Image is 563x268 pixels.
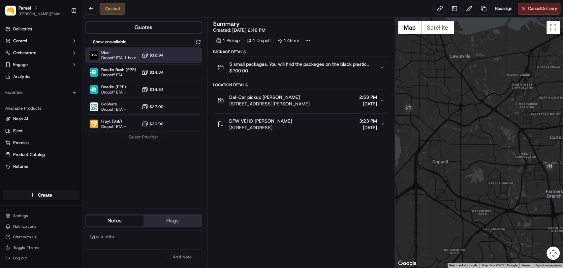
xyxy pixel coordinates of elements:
[5,140,77,146] a: Promise
[229,100,310,107] span: [STREET_ADDRESS][PERSON_NAME]
[421,21,454,34] button: Show satellite imagery
[86,22,202,33] button: Quotes
[7,96,12,102] div: 📗
[229,61,374,67] span: 5 small packages. You will find the packages on the black plastic shelf by the door, ring the doo...
[13,74,31,80] span: Analytics
[7,7,20,20] img: Nash
[13,50,36,56] span: Orchestrate
[141,86,164,93] button: $14.34
[141,69,164,76] button: $14.34
[3,103,79,114] div: Available Products
[213,21,240,27] h3: Summary
[3,232,79,242] button: Chat with us!
[5,152,77,158] a: Product Catalog
[101,101,126,107] span: GoShare
[229,94,300,100] span: Dal-Car pickup [PERSON_NAME]
[38,192,52,198] span: Create
[3,137,79,148] button: Promise
[535,263,561,267] a: Report a map error
[213,82,389,88] div: Location Details
[213,49,389,55] div: Package Details
[3,149,79,160] button: Product Catalog
[90,68,98,77] img: Roadie Rush (P2P)
[90,102,98,111] img: GoShare
[5,116,77,122] a: Nash AI
[13,245,40,250] span: Toggle Theme
[149,70,164,75] span: $14.34
[4,93,53,105] a: 📗Knowledge Base
[3,243,79,252] button: Toggle Theme
[213,57,389,78] button: 5 small packages. You will find the packages on the black plastic shelf by the door, ring the doo...
[22,63,108,70] div: Start new chat
[13,152,45,158] span: Product Catalog
[3,253,79,263] button: Log out
[3,71,79,82] a: Analytics
[3,87,79,98] div: Favorites
[13,116,28,122] span: Nash AI
[449,263,478,268] button: Keyboard shortcuts
[141,52,164,58] button: $12.94
[213,36,243,45] div: 1 Pickup
[396,259,418,268] a: Open this area in Google Maps (opens a new window)
[90,85,98,94] img: Roadie (P2P)
[3,126,79,136] button: Fleet
[13,128,23,134] span: Fleet
[521,263,531,267] a: Terms (opens in new tab)
[244,36,274,45] div: 1 Dropoff
[495,6,512,12] span: Reassign
[141,103,164,110] button: $27.00
[3,222,79,231] button: Notifications
[13,255,27,261] span: Log out
[528,6,557,12] span: Cancel Delivery
[3,211,79,220] button: Settings
[229,118,292,124] span: DFW VEHO [PERSON_NAME]
[90,51,98,59] img: Uber
[518,3,560,15] button: CancelDelivery
[112,65,120,73] button: Start new chat
[396,259,418,268] img: Google
[275,36,302,45] div: 12.6 mi
[22,70,83,75] div: We're available if you need us!
[359,100,377,107] span: [DATE]
[229,67,374,74] span: $200.00
[13,164,28,170] span: Returns
[149,53,164,58] span: $12.94
[101,55,136,60] span: Dropoff ETA 1 hour
[149,87,164,92] span: $14.34
[13,62,28,68] span: Engage
[18,5,31,11] button: Parsel
[101,84,126,90] span: Roadie (P2P)
[149,104,164,109] span: $27.00
[13,38,27,44] span: Control
[3,3,68,19] button: ParselParsel[PERSON_NAME][EMAIL_ADDRESS][PERSON_NAME][DOMAIN_NAME]
[18,11,66,17] button: [PERSON_NAME][EMAIL_ADDRESS][PERSON_NAME][DOMAIN_NAME]
[47,112,80,117] a: Powered byPylon
[86,215,143,226] button: Notes
[101,119,126,124] span: Frayt (BnB)
[13,224,36,229] span: Notifications
[56,96,61,102] div: 💻
[5,6,16,16] img: Parsel
[7,26,120,37] p: Welcome 👋
[62,96,106,102] span: API Documentation
[5,128,77,134] a: Fleet
[359,118,377,124] span: 3:23 PM
[90,120,98,128] img: Frayt (BnB)
[13,213,28,218] span: Settings
[66,112,80,117] span: Pylon
[229,124,292,131] span: [STREET_ADDRESS]
[93,39,126,45] label: Show unavailable
[141,121,164,127] button: $30.90
[492,3,515,15] button: Reassign
[7,63,18,75] img: 1736555255976-a54dd68f-1ca7-489b-9aae-adbdc363a1c4
[3,114,79,124] button: Nash AI
[232,27,266,33] span: [DATE] 2:48 PM
[398,21,421,34] button: Show street map
[13,140,29,146] span: Promise
[101,90,126,95] span: Dropoff ETA -
[3,161,79,172] button: Returns
[359,124,377,131] span: [DATE]
[547,247,560,260] button: Map camera controls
